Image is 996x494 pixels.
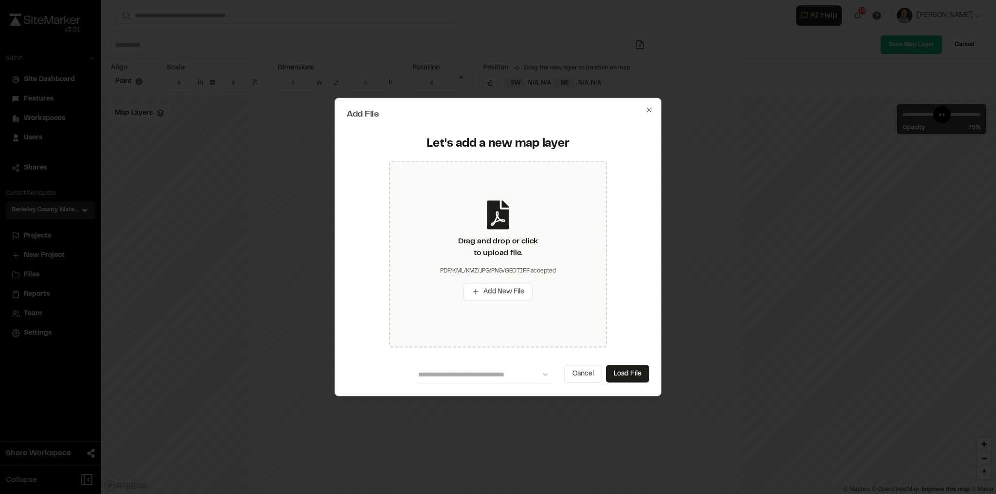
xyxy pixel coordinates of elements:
div: Let's add a new map layer [353,136,643,152]
button: Add New File [463,283,533,301]
button: Cancel [564,365,602,383]
div: Drag and drop or click to upload file. [458,236,538,259]
button: Load File [606,365,649,383]
div: PDF/KML/KMZ/JPG/PNG/GEOTIFF accepted [440,267,556,275]
h2: Add File [347,110,649,119]
div: Drag and drop or clickto upload file.PDF/KML/KMZ/JPG/PNG/GEOTIFF acceptedAdd New File [389,161,607,348]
